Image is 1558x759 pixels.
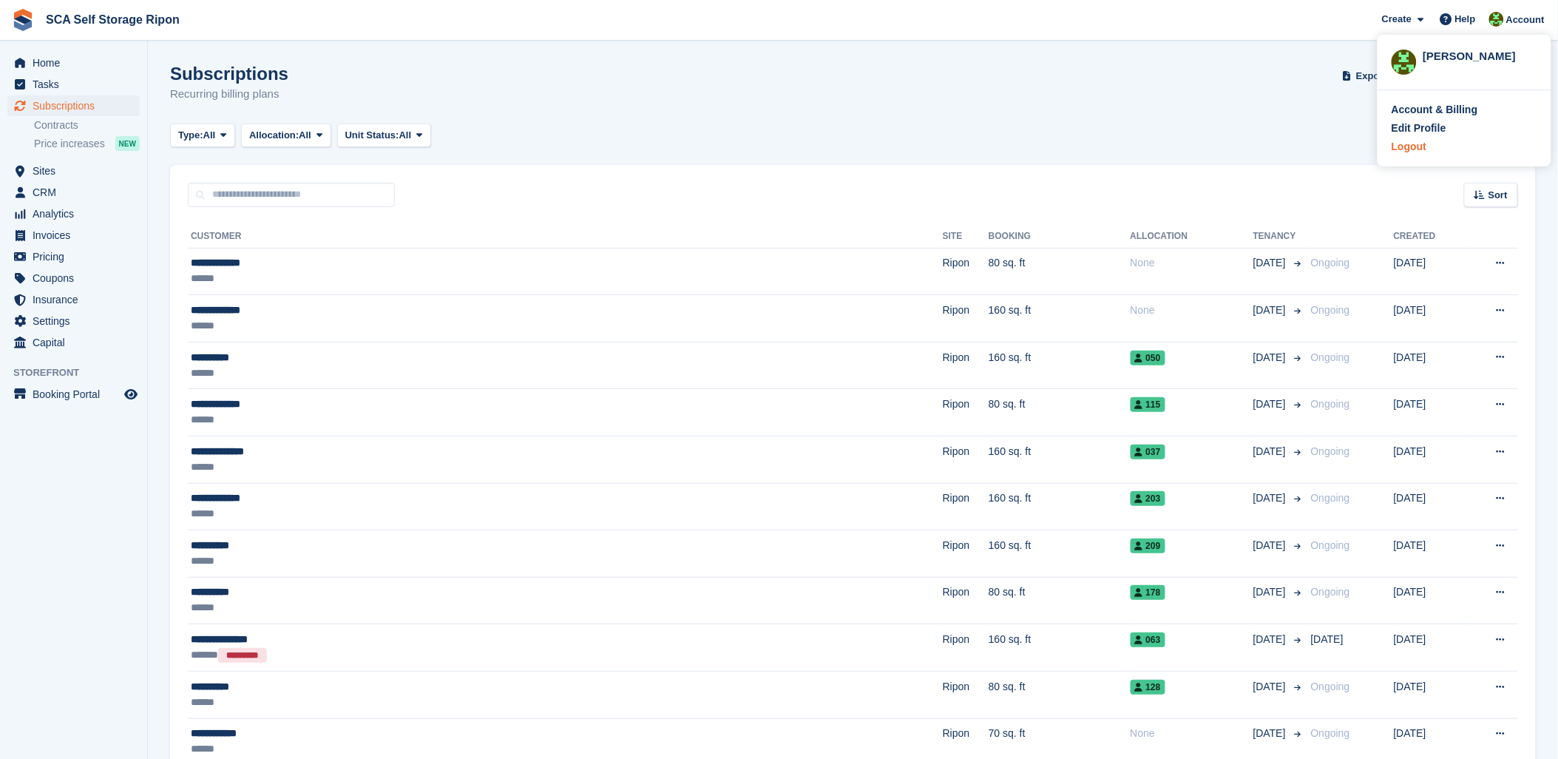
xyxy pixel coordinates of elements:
[1311,681,1350,692] span: Ongoing
[299,128,311,143] span: All
[1131,445,1165,459] span: 037
[170,124,235,148] button: Type: All
[989,436,1131,483] td: 160 sq. ft
[943,483,989,530] td: Ripon
[1131,351,1165,365] span: 050
[33,311,121,331] span: Settings
[1311,633,1344,645] span: [DATE]
[1506,13,1545,27] span: Account
[943,624,989,672] td: Ripon
[1253,584,1289,600] span: [DATE]
[1394,342,1466,389] td: [DATE]
[1311,445,1350,457] span: Ongoing
[1311,351,1350,363] span: Ongoing
[943,436,989,483] td: Ripon
[1392,121,1537,136] a: Edit Profile
[115,136,140,151] div: NEW
[1392,121,1446,136] div: Edit Profile
[33,289,121,310] span: Insurance
[1131,397,1165,412] span: 115
[1253,679,1289,695] span: [DATE]
[170,86,288,103] p: Recurring billing plans
[1394,671,1466,718] td: [DATE]
[13,365,147,380] span: Storefront
[178,128,203,143] span: Type:
[1131,632,1165,647] span: 063
[1311,727,1350,739] span: Ongoing
[33,246,121,267] span: Pricing
[1339,64,1404,88] button: Export
[1311,586,1350,598] span: Ongoing
[1253,225,1305,249] th: Tenancy
[34,137,105,151] span: Price increases
[33,74,121,95] span: Tasks
[1311,398,1350,410] span: Ongoing
[1131,539,1165,553] span: 209
[1356,69,1386,84] span: Export
[943,295,989,343] td: Ripon
[1382,12,1412,27] span: Create
[1131,225,1253,249] th: Allocation
[7,246,140,267] a: menu
[33,95,121,116] span: Subscriptions
[1253,350,1289,365] span: [DATE]
[989,248,1131,295] td: 80 sq. ft
[7,53,140,73] a: menu
[33,203,121,224] span: Analytics
[1131,303,1253,318] div: None
[33,332,121,353] span: Capital
[1131,491,1165,506] span: 203
[33,53,121,73] span: Home
[1311,304,1350,316] span: Ongoing
[7,161,140,181] a: menu
[1311,539,1350,551] span: Ongoing
[989,671,1131,718] td: 80 sq. ft
[1253,303,1289,318] span: [DATE]
[1253,444,1289,459] span: [DATE]
[33,161,121,181] span: Sites
[1392,139,1537,155] a: Logout
[1253,726,1289,741] span: [DATE]
[337,124,431,148] button: Unit Status: All
[943,225,989,249] th: Site
[7,225,140,246] a: menu
[943,671,989,718] td: Ripon
[1394,248,1466,295] td: [DATE]
[40,7,186,32] a: SCA Self Storage Ripon
[1253,490,1289,506] span: [DATE]
[33,268,121,289] span: Coupons
[1253,255,1289,271] span: [DATE]
[188,225,943,249] th: Customer
[34,118,140,132] a: Contracts
[1423,48,1537,61] div: [PERSON_NAME]
[1394,483,1466,530] td: [DATE]
[1131,726,1253,741] div: None
[170,64,288,84] h1: Subscriptions
[7,384,140,405] a: menu
[943,342,989,389] td: Ripon
[7,332,140,353] a: menu
[1489,12,1504,27] img: Kelly Neesham
[989,577,1131,624] td: 80 sq. ft
[943,577,989,624] td: Ripon
[989,342,1131,389] td: 160 sq. ft
[1394,624,1466,672] td: [DATE]
[1253,397,1289,412] span: [DATE]
[1394,225,1466,249] th: Created
[345,128,399,143] span: Unit Status:
[7,289,140,310] a: menu
[249,128,299,143] span: Allocation:
[989,530,1131,578] td: 160 sq. ft
[1311,257,1350,269] span: Ongoing
[1394,295,1466,343] td: [DATE]
[1253,632,1289,647] span: [DATE]
[12,9,34,31] img: stora-icon-8386f47178a22dfd0bd8f6a31ec36ba5ce8667c1dd55bd0f319d3a0aa187defe.svg
[1392,102,1537,118] a: Account & Billing
[399,128,412,143] span: All
[1131,255,1253,271] div: None
[33,182,121,203] span: CRM
[1392,50,1417,75] img: Kelly Neesham
[7,203,140,224] a: menu
[989,483,1131,530] td: 160 sq. ft
[34,135,140,152] a: Price increases NEW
